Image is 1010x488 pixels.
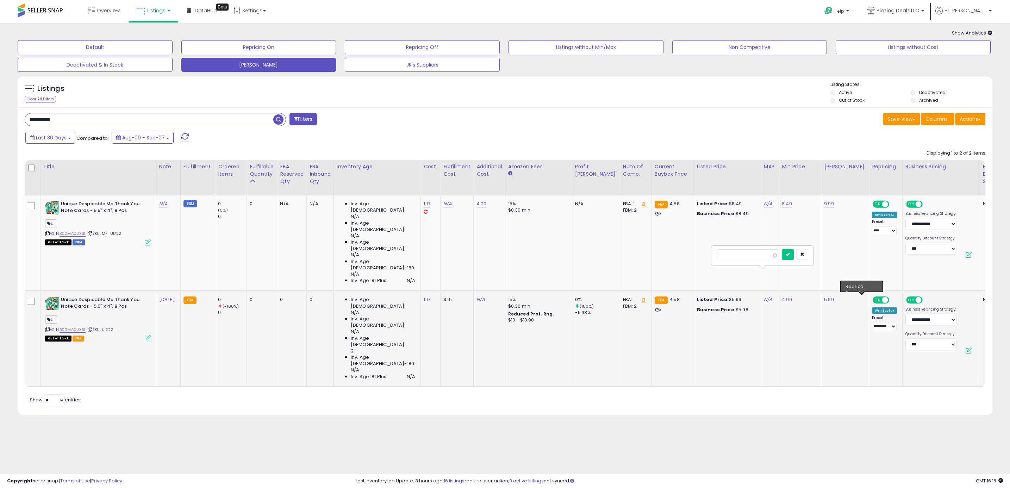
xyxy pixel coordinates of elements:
[443,163,470,178] div: Fulfillment Cost
[944,7,987,14] span: Hi [PERSON_NAME]
[824,163,866,170] div: [PERSON_NAME]
[351,367,359,373] span: N/A
[351,348,354,354] span: 2
[508,207,567,213] div: $0.30 min
[223,304,239,309] small: (-100%)
[45,296,59,311] img: 51yam+keVoL._SL40_.jpg
[872,315,897,331] div: Preset:
[952,30,992,36] span: Show Analytics
[60,327,86,333] a: B00MAQUX6I
[351,296,415,309] span: Inv. Age [DEMOGRAPHIC_DATA]:
[983,163,1009,185] div: Historical Days Of Supply
[508,201,567,207] div: 15%
[697,307,755,313] div: $5.98
[195,7,217,14] span: DataHub
[280,163,304,185] div: FBA Reserved Qty
[43,163,153,170] div: Title
[872,212,897,218] div: Amazon AI
[905,332,956,337] label: Quantity Discount Strategy:
[159,200,168,207] a: N/A
[87,327,113,332] span: | SKU: UI722
[872,219,897,235] div: Preset:
[836,40,991,54] button: Listings without Cost
[925,115,948,123] span: Columns
[905,211,956,216] label: Business Repricing Strategy:
[623,201,646,207] div: FBA: 1
[872,163,899,170] div: Repricing
[351,213,359,220] span: N/A
[839,97,865,103] label: Out of Stock
[76,135,109,142] span: Compared to:
[289,113,317,125] button: Filters
[580,304,594,309] small: (100%)
[764,163,776,170] div: MAP
[824,6,833,15] i: Get Help
[183,200,197,207] small: FBM
[159,296,175,303] a: [DATE]
[337,163,418,170] div: Inventory Age
[351,309,359,316] span: N/A
[697,200,729,207] b: Listed Price:
[73,239,85,245] span: FBM
[181,58,336,72] button: [PERSON_NAME]
[508,170,512,177] small: Amazon Fees.
[351,316,415,329] span: Inv. Age [DEMOGRAPHIC_DATA]:
[87,231,121,236] span: | SKU: MF_UI722
[407,277,415,284] span: N/A
[921,297,933,303] span: OFF
[672,40,827,54] button: Non Competitive
[310,296,328,303] div: 0
[218,163,244,178] div: Ordered Items
[310,201,328,207] div: N/A
[983,296,1006,303] div: N/A
[877,7,919,14] span: Blazing Dealz LLC
[782,200,792,207] a: 8.49
[509,40,663,54] button: Listings without Min/Max
[824,200,834,207] a: 9.99
[905,307,956,312] label: Business Repricing Strategy:
[476,200,487,207] a: 4.20
[45,201,59,215] img: 51yam+keVoL._SL40_.jpg
[508,303,567,309] div: $0.30 min
[697,306,736,313] b: Business Price:
[73,336,85,342] span: FBA
[697,211,755,217] div: $8.49
[905,163,977,170] div: Business Pricing
[575,163,617,178] div: Profit [PERSON_NAME]
[351,252,359,258] span: N/A
[18,58,173,72] button: Deactivated & In Stock
[697,210,736,217] b: Business Price:
[669,296,680,303] span: 4.58
[183,163,212,170] div: Fulfillment
[655,201,668,208] small: FBA
[764,200,772,207] a: N/A
[351,220,415,233] span: Inv. Age [DEMOGRAPHIC_DATA]:
[18,40,173,54] button: Default
[955,113,985,125] button: Actions
[45,336,71,342] span: All listings that are currently out of stock and unavailable for purchase on Amazon
[351,271,359,277] span: N/A
[280,201,301,207] div: N/A
[872,307,897,314] div: Win BuyBox
[824,296,834,303] a: 5.99
[669,200,680,207] span: 4.58
[508,296,567,303] div: 15%
[351,233,359,239] span: N/A
[345,58,500,72] button: JK's Suppliers
[25,96,56,102] div: Clear All Filters
[345,40,500,54] button: Repricing Off
[216,4,229,11] div: Tooltip anchor
[443,200,452,207] a: N/A
[218,207,228,213] small: (0%)
[623,296,646,303] div: FBA: 1
[424,163,437,170] div: Cost
[907,297,916,303] span: ON
[655,296,668,304] small: FBA
[351,201,415,213] span: Inv. Age [DEMOGRAPHIC_DATA]:
[476,296,485,303] a: N/A
[764,296,772,303] a: N/A
[351,354,415,367] span: Inv. Age [DEMOGRAPHIC_DATA]-180:
[919,97,938,103] label: Archived
[183,296,197,304] small: FBA
[351,374,388,380] span: Inv. Age 181 Plus:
